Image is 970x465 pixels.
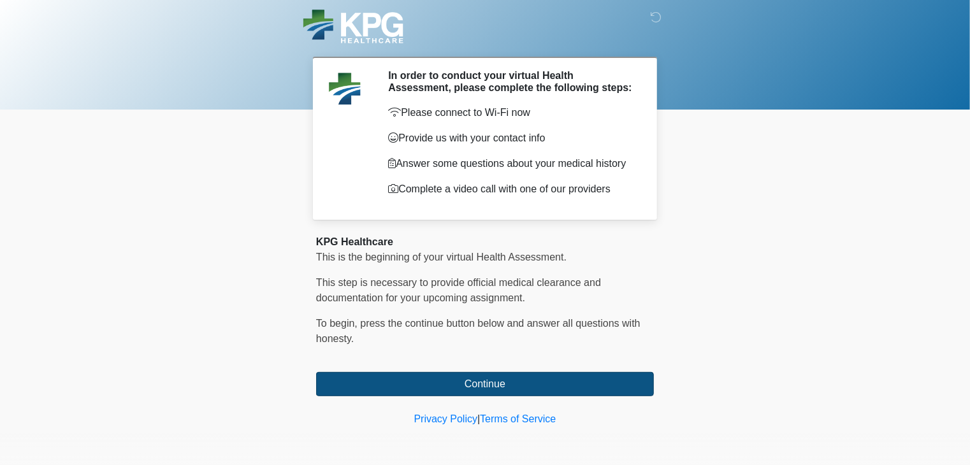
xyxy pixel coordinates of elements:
[326,69,364,108] img: Agent Avatar
[388,131,635,146] p: Provide us with your contact info
[480,413,556,424] a: Terms of Service
[316,234,654,250] div: KPG Healthcare
[388,69,635,94] h2: In order to conduct your virtual Health Assessment, please complete the following steps:
[316,318,641,344] span: To begin, ﻿﻿﻿﻿﻿﻿﻿﻿﻿﻿﻿﻿﻿﻿﻿﻿﻿press the continue button below and answer all questions with honesty.
[316,252,567,262] span: This is the beginning of your virtual Health Assessment.
[414,413,478,424] a: Privacy Policy
[303,10,403,43] img: KPG Healthcare Logo
[316,277,601,303] span: This step is necessary to provide official medical clearance and documentation for your upcoming ...
[388,105,635,120] p: Please connect to Wi-Fi now
[388,182,635,197] p: Complete a video call with one of our providers
[388,156,635,171] p: Answer some questions about your medical history
[477,413,480,424] a: |
[316,372,654,396] button: Continue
